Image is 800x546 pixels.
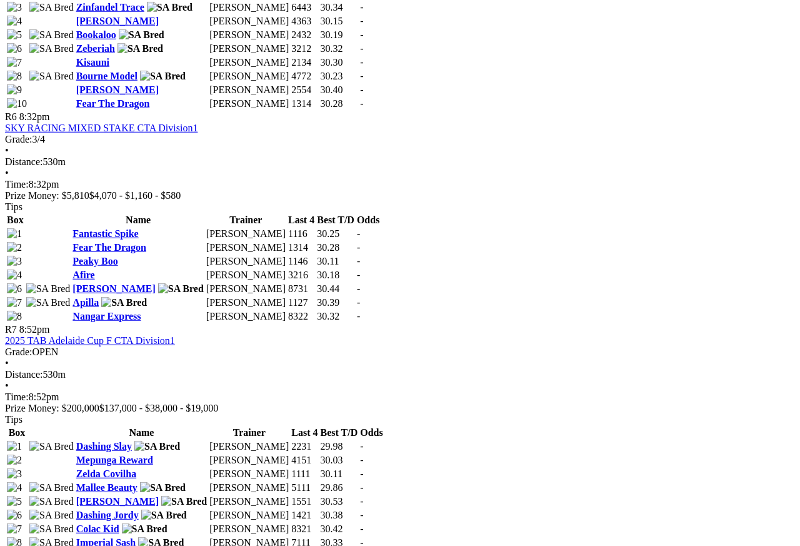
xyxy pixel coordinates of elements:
[29,43,74,54] img: SA Bred
[360,468,363,479] span: -
[360,523,363,534] span: -
[360,455,363,465] span: -
[29,71,74,82] img: SA Bred
[320,84,359,96] td: 30.40
[7,43,22,54] img: 6
[206,255,286,268] td: [PERSON_NAME]
[5,346,795,358] div: OPEN
[320,15,359,28] td: 30.15
[209,495,289,508] td: [PERSON_NAME]
[76,455,153,465] a: Mepunga Reward
[5,414,22,425] span: Tips
[7,57,22,68] img: 7
[209,15,289,28] td: [PERSON_NAME]
[5,156,795,168] div: 530m
[316,241,355,254] td: 30.28
[320,70,359,83] td: 30.23
[360,84,363,95] span: -
[72,228,138,239] a: Fantastic Spike
[72,214,204,226] th: Name
[26,283,71,295] img: SA Bred
[209,98,289,110] td: [PERSON_NAME]
[357,270,360,280] span: -
[206,296,286,309] td: [PERSON_NAME]
[7,16,22,27] img: 4
[287,228,315,240] td: 1116
[320,440,359,453] td: 29.98
[209,440,289,453] td: [PERSON_NAME]
[76,441,132,452] a: Dashing Slay
[76,2,144,13] a: Zinfandel Trace
[7,228,22,240] img: 1
[357,297,360,308] span: -
[7,482,22,493] img: 4
[76,29,116,40] a: Bookaloo
[287,296,315,309] td: 1127
[209,43,289,55] td: [PERSON_NAME]
[287,310,315,323] td: 8322
[7,283,22,295] img: 6
[7,441,22,452] img: 1
[316,296,355,309] td: 30.39
[357,256,360,266] span: -
[209,454,289,467] td: [PERSON_NAME]
[209,1,289,14] td: [PERSON_NAME]
[76,482,137,493] a: Mallee Beauty
[320,56,359,69] td: 30.30
[320,495,359,508] td: 30.53
[7,84,22,96] img: 9
[5,324,17,335] span: R7
[7,270,22,281] img: 4
[76,84,159,95] a: [PERSON_NAME]
[76,16,159,26] a: [PERSON_NAME]
[291,495,318,508] td: 1551
[209,509,289,522] td: [PERSON_NAME]
[291,523,318,535] td: 8321
[360,496,363,507] span: -
[291,509,318,522] td: 1421
[206,310,286,323] td: [PERSON_NAME]
[72,311,141,321] a: Nangar Express
[360,441,363,452] span: -
[320,454,359,467] td: 30.03
[206,269,286,281] td: [PERSON_NAME]
[5,369,42,380] span: Distance:
[357,228,360,239] span: -
[72,270,94,280] a: Afire
[360,71,363,81] span: -
[72,256,117,266] a: Peaky Boo
[161,496,207,507] img: SA Bred
[320,509,359,522] td: 30.38
[320,427,359,439] th: Best T/D
[7,98,27,109] img: 10
[320,482,359,494] td: 29.86
[206,214,286,226] th: Trainer
[291,70,318,83] td: 4772
[316,283,355,295] td: 30.44
[76,43,115,54] a: Zeberiah
[209,427,289,439] th: Trainer
[9,427,26,438] span: Box
[5,156,42,167] span: Distance:
[7,510,22,521] img: 6
[316,214,355,226] th: Best T/D
[134,441,180,452] img: SA Bred
[7,29,22,41] img: 5
[76,98,150,109] a: Fear The Dragon
[316,228,355,240] td: 30.25
[7,256,22,267] img: 3
[29,2,74,13] img: SA Bred
[76,57,109,68] a: Kisauni
[291,84,318,96] td: 2554
[360,482,363,493] span: -
[360,57,363,68] span: -
[209,29,289,41] td: [PERSON_NAME]
[360,43,363,54] span: -
[158,283,204,295] img: SA Bred
[291,427,318,439] th: Last 4
[29,496,74,507] img: SA Bred
[291,440,318,453] td: 2231
[72,297,99,308] a: Apilla
[5,179,795,190] div: 8:32pm
[119,29,164,41] img: SA Bred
